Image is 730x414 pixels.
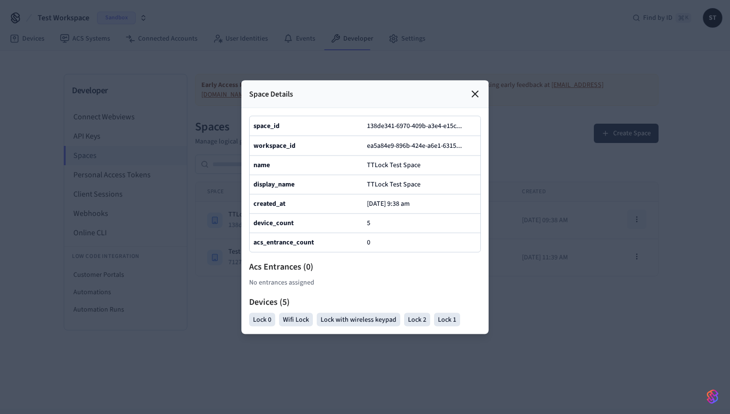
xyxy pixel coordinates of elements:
span: TTLock Test Space [367,160,421,170]
span: 5 [367,218,370,228]
h2: Devices ( 5 ) [249,295,481,309]
b: space_id [253,121,280,130]
div: Lock 1 [434,313,460,326]
b: name [253,160,270,170]
span: TTLock Test Space [367,180,421,189]
span: 0 [367,238,370,247]
div: Lock 2 [404,313,430,326]
span: No entrances assigned [249,277,314,287]
b: device_count [253,218,294,228]
div: Wifi Lock [279,313,313,326]
p: [DATE] 9:38 am [367,200,410,208]
b: created_at [253,199,285,209]
div: Lock with wireless keypad [317,313,400,326]
b: workspace_id [253,141,295,150]
img: SeamLogoGradient.69752ec5.svg [707,389,718,404]
button: ea5a84e9-896b-424e-a6e1-6315... [365,140,472,151]
b: display_name [253,180,295,189]
b: acs_entrance_count [253,238,314,247]
div: Lock 0 [249,313,275,326]
p: Space Details [249,88,293,100]
h2: Acs Entrances ( 0 ) [249,260,481,273]
button: 138de341-6970-409b-a3e4-e15c... [365,120,472,131]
